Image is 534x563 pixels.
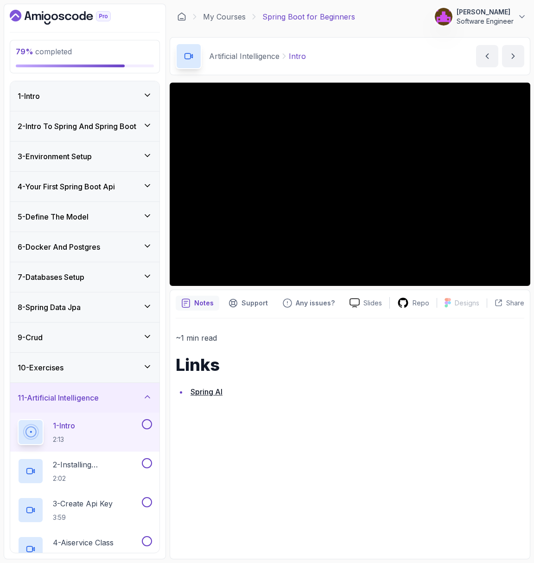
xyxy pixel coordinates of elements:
[10,202,159,232] button: 5-Define The Model
[194,298,214,308] p: Notes
[203,11,246,22] a: My Courses
[191,387,222,396] a: Spring AI
[53,474,140,483] p: 2:02
[18,211,89,222] h3: 5 - Define The Model
[209,51,280,62] p: Artificial Intelligence
[413,298,429,308] p: Repo
[18,362,64,373] h3: 10 - Exercises
[10,81,159,111] button: 1-Intro
[53,513,113,522] p: 3:59
[487,298,524,308] button: Share
[18,392,99,403] h3: 11 - Artificial Intelligence
[53,552,114,561] p: 2:20
[506,298,524,308] p: Share
[342,298,389,308] a: Slides
[53,435,75,444] p: 2:13
[18,536,152,562] button: 4-Aiservice Class2:20
[10,142,159,171] button: 3-Environment Setup
[390,297,437,309] a: Repo
[176,356,524,374] h1: Links
[177,12,186,21] a: Dashboard
[223,296,273,311] button: Support button
[18,497,152,523] button: 3-Create Api Key3:59
[10,383,159,413] button: 11-Artificial Intelligence
[176,296,219,311] button: notes button
[53,420,75,431] p: 1 - Intro
[476,45,498,67] button: previous content
[18,419,152,445] button: 1-Intro2:13
[457,17,514,26] p: Software Engineer
[176,331,524,344] p: ~1 min read
[53,459,140,470] p: 2 - Installing Dependencies
[363,298,382,308] p: Slides
[277,296,340,311] button: Feedback button
[10,323,159,352] button: 9-Crud
[18,332,43,343] h3: 9 - Crud
[296,298,335,308] p: Any issues?
[434,7,527,26] button: user profile image[PERSON_NAME]Software Engineer
[18,302,81,313] h3: 8 - Spring Data Jpa
[18,458,152,484] button: 2-Installing Dependencies2:02
[18,272,84,283] h3: 7 - Databases Setup
[435,8,452,26] img: user profile image
[10,10,132,25] a: Dashboard
[16,47,33,56] span: 79 %
[457,7,514,17] p: [PERSON_NAME]
[10,111,159,141] button: 2-Intro To Spring And Spring Boot
[10,172,159,201] button: 4-Your First Spring Boot Api
[18,181,115,192] h3: 4 - Your First Spring Boot Api
[502,45,524,67] button: next content
[242,298,268,308] p: Support
[18,121,136,132] h3: 2 - Intro To Spring And Spring Boot
[16,47,72,56] span: completed
[10,262,159,292] button: 7-Databases Setup
[10,353,159,382] button: 10-Exercises
[18,91,40,102] h3: 1 - Intro
[170,83,530,286] iframe: 1 - Intro
[289,51,306,62] p: Intro
[53,537,114,548] p: 4 - Aiservice Class
[18,241,100,252] h3: 6 - Docker And Postgres
[455,298,479,308] p: Designs
[18,151,92,162] h3: 3 - Environment Setup
[53,498,113,509] p: 3 - Create Api Key
[262,11,355,22] p: Spring Boot for Beginners
[10,232,159,262] button: 6-Docker And Postgres
[10,292,159,322] button: 8-Spring Data Jpa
